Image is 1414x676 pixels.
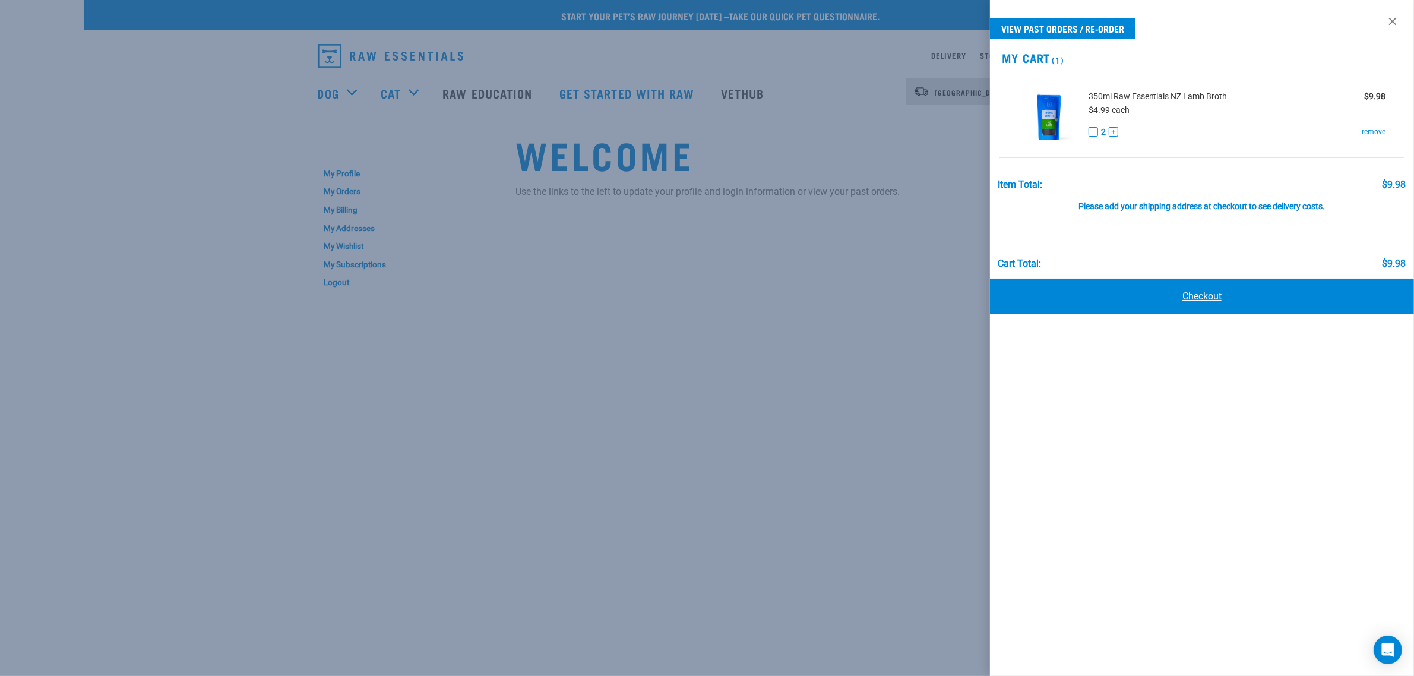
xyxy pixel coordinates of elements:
a: Checkout [990,279,1414,314]
strong: $9.98 [1364,91,1385,101]
a: View past orders / re-order [990,18,1135,39]
span: 350ml Raw Essentials NZ Lamb Broth [1089,90,1228,103]
a: remove [1362,127,1385,137]
div: Item Total: [998,179,1042,190]
span: (1) [1050,58,1064,62]
div: Please add your shipping address at checkout to see delivery costs. [998,190,1406,211]
img: Raw Essentials NZ Lamb Broth [1018,87,1080,148]
div: Cart total: [998,258,1041,269]
div: $9.98 [1382,179,1406,190]
div: Open Intercom Messenger [1374,636,1402,664]
span: 2 [1101,126,1106,138]
h2: My Cart [990,51,1414,65]
button: + [1109,127,1118,137]
button: - [1089,127,1098,137]
span: $4.99 each [1089,105,1130,115]
div: $9.98 [1382,258,1406,269]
